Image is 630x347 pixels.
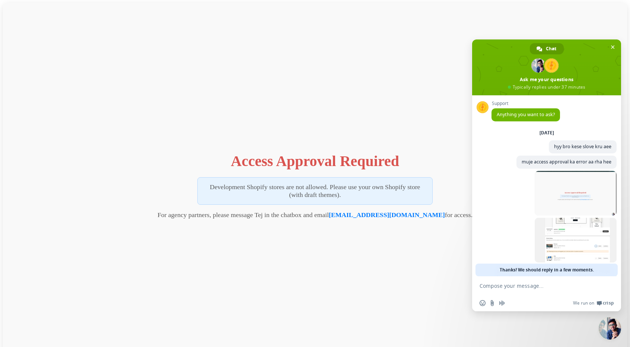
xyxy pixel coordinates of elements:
[500,264,594,276] span: Thanks! We should reply in a few moments.
[546,43,556,54] span: Chat
[197,177,433,205] p: Development Shopify stores are not allowed. Please use your own Shopify store (with draft themes).
[530,43,564,54] div: Chat
[480,300,486,306] span: Insert an emoji
[489,300,495,306] span: Send a file
[497,111,555,118] span: Anything you want to ask?
[573,300,594,306] span: We run on
[329,211,445,219] a: [EMAIL_ADDRESS][DOMAIN_NAME]
[231,152,399,170] h1: Access Approval Required
[499,300,505,306] span: Audio message
[522,159,611,165] span: muje access approval ka error aa rha hee
[554,143,611,150] span: hyy bro kese slove kru aee
[599,317,621,340] div: Close chat
[491,101,560,106] span: Support
[540,131,554,135] div: [DATE]
[603,300,614,306] span: Crisp
[480,283,597,289] textarea: Compose your message...
[609,43,617,51] span: Close chat
[157,211,472,219] p: For agency partners, please message Tej in the chatbox and email for access.
[573,300,614,306] a: We run onCrisp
